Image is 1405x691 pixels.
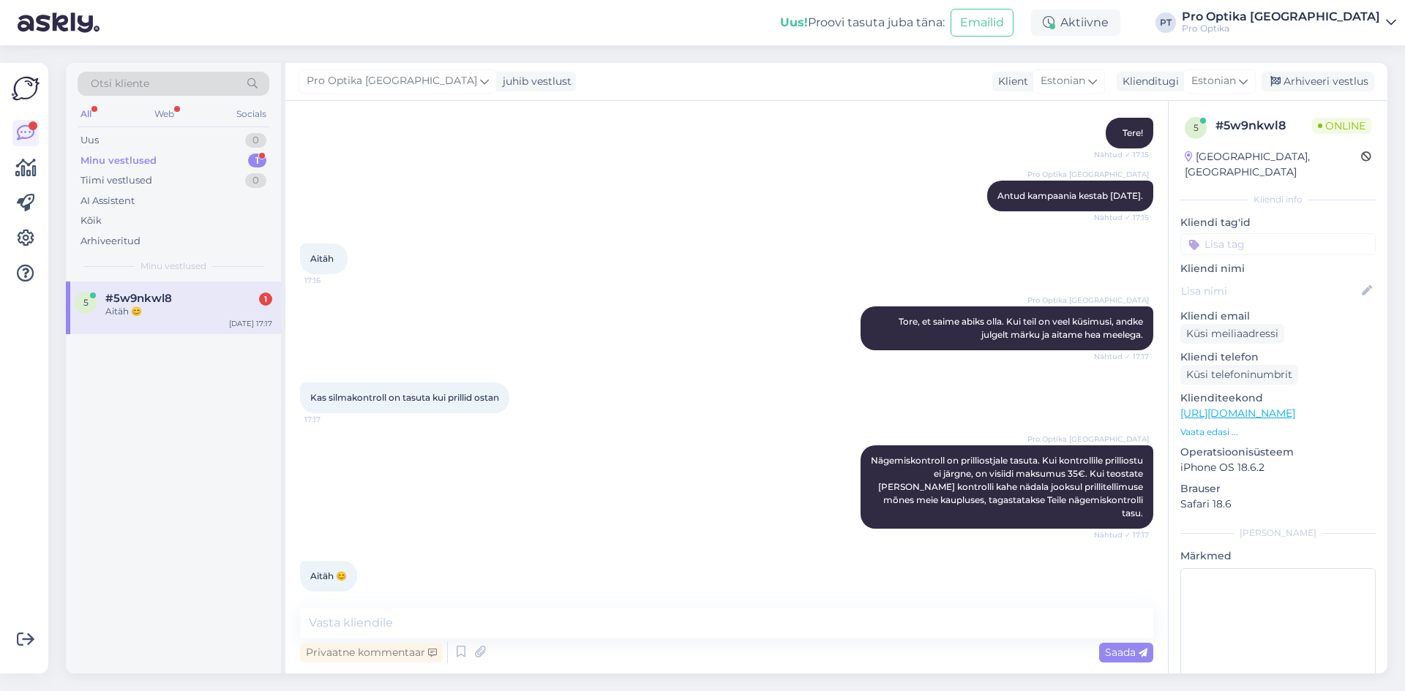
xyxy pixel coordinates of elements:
[1180,496,1376,512] p: Safari 18.6
[1041,73,1085,89] span: Estonian
[304,275,359,286] span: 17:16
[997,190,1143,201] span: Antud kampaania kestab [DATE].
[1180,548,1376,564] p: Märkmed
[300,643,443,662] div: Privaatne kommentaar
[1182,23,1380,34] div: Pro Optika
[1117,74,1179,89] div: Klienditugi
[310,392,499,403] span: Kas silmakontroll on tasuta kui prillid ostan
[233,105,269,124] div: Socials
[1180,526,1376,540] div: [PERSON_NAME]
[1094,149,1149,160] span: Nähtud ✓ 17:15
[1027,295,1149,306] span: Pro Optika [GEOGRAPHIC_DATA]
[1094,351,1149,362] span: Nähtud ✓ 17:17
[780,15,808,29] b: Uus!
[1180,407,1295,420] a: [URL][DOMAIN_NAME]
[1180,309,1376,324] p: Kliendi email
[1031,10,1120,36] div: Aktiivne
[1180,481,1376,496] p: Brauser
[1312,118,1371,134] span: Online
[80,173,152,188] div: Tiimi vestlused
[80,194,135,208] div: AI Assistent
[1105,646,1147,659] span: Saada
[497,74,572,89] div: juhib vestlust
[304,592,359,603] span: 17:18
[1094,529,1149,540] span: Nähtud ✓ 17:17
[245,173,266,188] div: 0
[229,318,272,329] div: [DATE] 17:17
[1180,365,1298,385] div: Küsi telefoninumbrit
[1180,350,1376,365] p: Kliendi telefon
[1262,72,1374,91] div: Arhiveeri vestlus
[871,455,1145,518] span: Nägemiskontroll on prilliostjale tasuta. Kui kontrollile prilliostu ei järgne, on visiidi maksumu...
[80,214,102,228] div: Kõik
[1180,390,1376,406] p: Klienditeekond
[78,105,94,124] div: All
[780,14,945,31] div: Proovi tasuta juba täna:
[1027,434,1149,445] span: Pro Optika [GEOGRAPHIC_DATA]
[992,74,1028,89] div: Klient
[1180,426,1376,439] p: Vaata edasi ...
[1185,149,1361,180] div: [GEOGRAPHIC_DATA], [GEOGRAPHIC_DATA]
[1155,12,1176,33] div: PT
[1180,445,1376,460] p: Operatsioonisüsteem
[83,297,89,308] span: 5
[12,75,40,102] img: Askly Logo
[80,154,157,168] div: Minu vestlused
[91,76,149,91] span: Otsi kliente
[307,73,477,89] span: Pro Optika [GEOGRAPHIC_DATA]
[1180,233,1376,255] input: Lisa tag
[1180,215,1376,230] p: Kliendi tag'id
[1180,324,1284,344] div: Küsi meiliaadressi
[1180,261,1376,276] p: Kliendi nimi
[151,105,177,124] div: Web
[140,260,206,273] span: Minu vestlused
[304,414,359,425] span: 17:17
[310,253,334,264] span: Aitäh
[951,9,1014,37] button: Emailid
[1182,11,1380,23] div: Pro Optika [GEOGRAPHIC_DATA]
[80,234,140,249] div: Arhiveeritud
[899,316,1145,340] span: Tore, et saime abiks olla. Kui teil on veel küsimusi, andke julgelt märku ja aitame hea meelega.
[80,133,99,148] div: Uus
[1215,117,1312,135] div: # 5w9nkwl8
[1194,122,1199,133] span: 5
[1191,73,1236,89] span: Estonian
[1027,169,1149,180] span: Pro Optika [GEOGRAPHIC_DATA]
[310,570,347,581] span: Aitäh 😊
[1180,460,1376,475] p: iPhone OS 18.6.2
[259,292,272,306] div: 1
[245,133,266,148] div: 0
[1180,193,1376,206] div: Kliendi info
[1182,11,1396,34] a: Pro Optika [GEOGRAPHIC_DATA]Pro Optika
[105,292,172,305] span: #5w9nkwl8
[105,305,272,318] div: Aitäh 😊
[1123,127,1143,138] span: Tere!
[1094,212,1149,223] span: Nähtud ✓ 17:15
[1181,283,1359,299] input: Lisa nimi
[248,154,266,168] div: 1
